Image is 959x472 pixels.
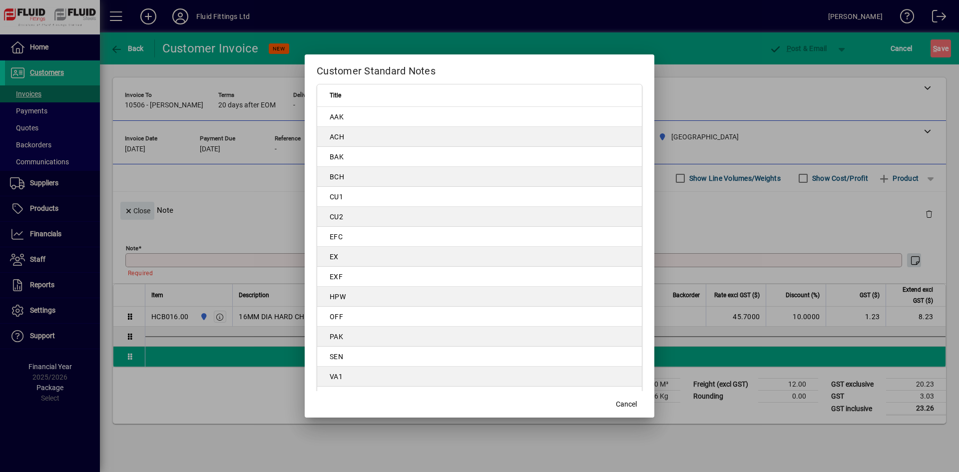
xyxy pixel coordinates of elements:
[317,287,642,307] td: HPW
[317,327,642,347] td: PAK
[305,54,654,83] h2: Customer Standard Notes
[317,247,642,267] td: EX
[610,396,642,414] button: Cancel
[317,307,642,327] td: OFF
[317,187,642,207] td: CU1
[317,127,642,147] td: ACH
[317,267,642,287] td: EXF
[616,399,637,410] span: Cancel
[317,147,642,167] td: BAK
[317,227,642,247] td: EFC
[317,347,642,367] td: SEN
[317,167,642,187] td: BCH
[317,387,642,407] td: VAL
[317,367,642,387] td: VA1
[317,207,642,227] td: CU2
[330,90,341,101] span: Title
[317,107,642,127] td: AAK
